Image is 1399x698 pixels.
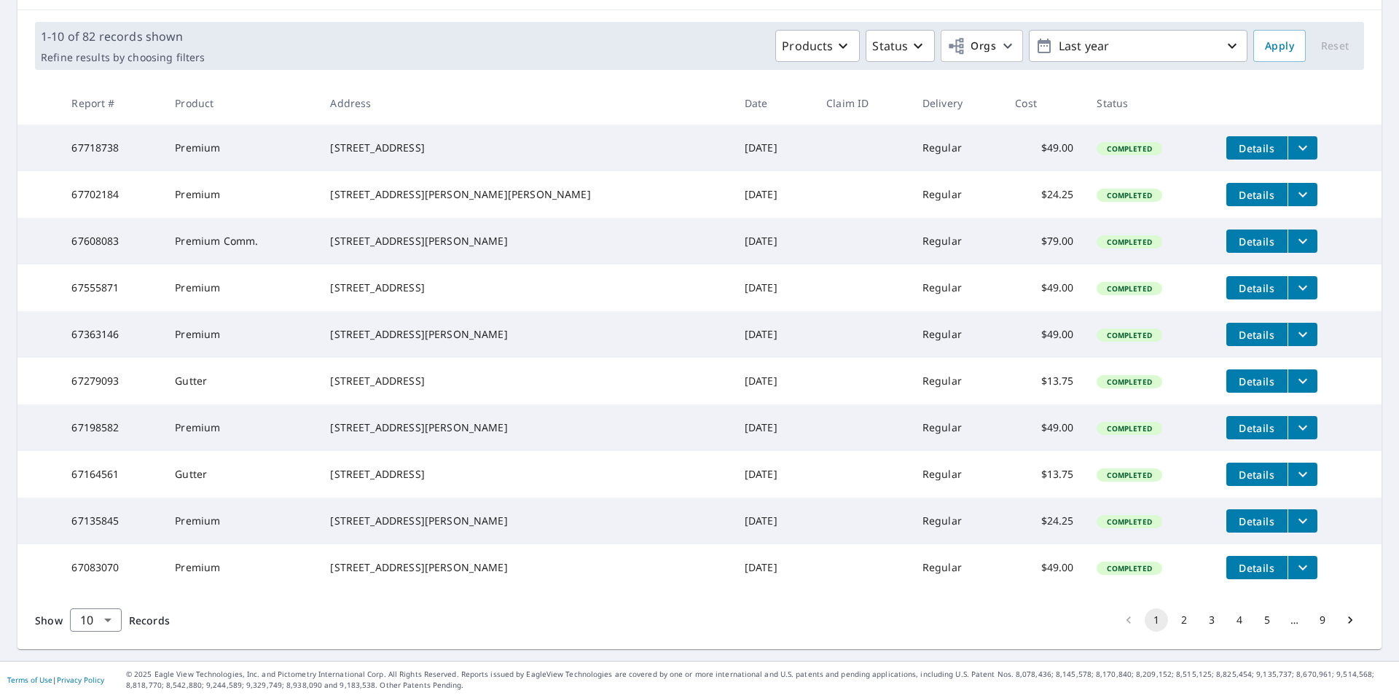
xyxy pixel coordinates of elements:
[330,187,721,202] div: [STREET_ADDRESS][PERSON_NAME][PERSON_NAME]
[782,37,833,55] p: Products
[733,358,815,404] td: [DATE]
[1145,608,1168,632] button: page 1
[1003,451,1085,498] td: $13.75
[1235,281,1279,295] span: Details
[1235,468,1279,482] span: Details
[330,374,721,388] div: [STREET_ADDRESS]
[911,82,1003,125] th: Delivery
[1228,608,1251,632] button: Go to page 4
[7,675,104,684] p: |
[330,420,721,435] div: [STREET_ADDRESS][PERSON_NAME]
[1288,136,1317,160] button: filesDropdownBtn-67718738
[60,218,163,264] td: 67608083
[1003,544,1085,591] td: $49.00
[1288,369,1317,393] button: filesDropdownBtn-67279093
[911,264,1003,311] td: Regular
[815,82,911,125] th: Claim ID
[60,498,163,544] td: 67135845
[1098,330,1160,340] span: Completed
[1226,276,1288,299] button: detailsBtn-67555871
[1235,421,1279,435] span: Details
[1235,328,1279,342] span: Details
[1085,82,1214,125] th: Status
[733,451,815,498] td: [DATE]
[1283,613,1306,627] div: …
[1235,375,1279,388] span: Details
[1003,404,1085,451] td: $49.00
[911,358,1003,404] td: Regular
[163,498,318,544] td: Premium
[1235,141,1279,155] span: Details
[1288,323,1317,346] button: filesDropdownBtn-67363146
[1288,183,1317,206] button: filesDropdownBtn-67702184
[41,51,205,64] p: Refine results by choosing filters
[1226,463,1288,486] button: detailsBtn-67164561
[1029,30,1247,62] button: Last year
[1311,608,1334,632] button: Go to page 9
[330,514,721,528] div: [STREET_ADDRESS][PERSON_NAME]
[1003,82,1085,125] th: Cost
[1098,190,1160,200] span: Completed
[35,613,63,627] span: Show
[60,358,163,404] td: 67279093
[733,264,815,311] td: [DATE]
[126,669,1392,691] p: © 2025 Eagle View Technologies, Inc. and Pictometry International Corp. All Rights Reserved. Repo...
[1235,188,1279,202] span: Details
[1098,563,1160,573] span: Completed
[60,451,163,498] td: 67164561
[911,498,1003,544] td: Regular
[872,37,908,55] p: Status
[1003,358,1085,404] td: $13.75
[60,82,163,125] th: Report #
[733,498,815,544] td: [DATE]
[1226,183,1288,206] button: detailsBtn-67702184
[163,264,318,311] td: Premium
[163,125,318,171] td: Premium
[163,171,318,218] td: Premium
[163,451,318,498] td: Gutter
[1003,264,1085,311] td: $49.00
[733,311,815,358] td: [DATE]
[1235,561,1279,575] span: Details
[1288,463,1317,486] button: filesDropdownBtn-67164561
[1098,283,1160,294] span: Completed
[1098,377,1160,387] span: Completed
[1288,509,1317,533] button: filesDropdownBtn-67135845
[1003,125,1085,171] td: $49.00
[60,404,163,451] td: 67198582
[1098,517,1160,527] span: Completed
[733,171,815,218] td: [DATE]
[60,125,163,171] td: 67718738
[1253,30,1306,62] button: Apply
[163,82,318,125] th: Product
[1200,608,1223,632] button: Go to page 3
[1053,34,1223,59] p: Last year
[1226,230,1288,253] button: detailsBtn-67608083
[911,404,1003,451] td: Regular
[1235,514,1279,528] span: Details
[41,28,205,45] p: 1-10 of 82 records shown
[733,544,815,591] td: [DATE]
[330,234,721,248] div: [STREET_ADDRESS][PERSON_NAME]
[330,327,721,342] div: [STREET_ADDRESS][PERSON_NAME]
[163,358,318,404] td: Gutter
[330,281,721,295] div: [STREET_ADDRESS]
[1226,416,1288,439] button: detailsBtn-67198582
[911,311,1003,358] td: Regular
[1172,608,1196,632] button: Go to page 2
[163,544,318,591] td: Premium
[1003,171,1085,218] td: $24.25
[733,404,815,451] td: [DATE]
[70,608,122,632] div: Show 10 records
[1003,498,1085,544] td: $24.25
[330,467,721,482] div: [STREET_ADDRESS]
[57,675,104,685] a: Privacy Policy
[1288,556,1317,579] button: filesDropdownBtn-67083070
[1235,235,1279,248] span: Details
[1226,136,1288,160] button: detailsBtn-67718738
[733,125,815,171] td: [DATE]
[911,218,1003,264] td: Regular
[163,218,318,264] td: Premium Comm.
[1098,144,1160,154] span: Completed
[330,141,721,155] div: [STREET_ADDRESS]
